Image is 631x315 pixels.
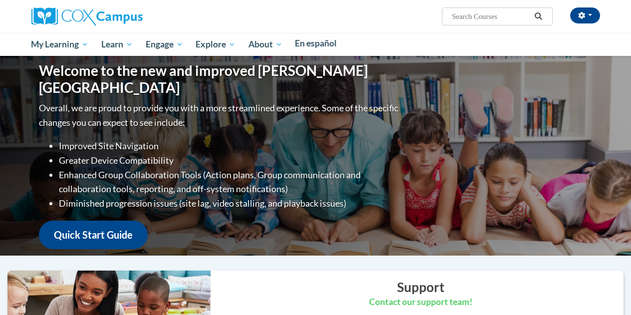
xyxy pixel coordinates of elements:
[570,7,600,23] button: Account Settings
[95,33,139,56] a: Learn
[39,101,401,130] p: Overall, we are proud to provide you with a more streamlined experience. Some of the specific cha...
[146,38,183,50] span: Engage
[218,278,624,296] h2: Support
[101,38,133,50] span: Learn
[39,221,148,249] a: Quick Start Guide
[25,33,95,56] a: My Learning
[59,168,401,197] li: Enhanced Group Collaboration Tools (Action plans, Group communication and collaboration tools, re...
[248,38,282,50] span: About
[31,7,143,25] img: Cox Campus
[218,296,624,309] h3: Contact our support team!
[295,38,337,48] span: En español
[242,33,289,56] a: About
[534,13,543,20] i: 
[59,196,401,211] li: Diminished progression issues (site lag, video stalling, and playback issues)
[189,33,242,56] a: Explore
[59,153,401,168] li: Greater Device Compatibility
[531,10,546,22] button: Search
[39,62,401,96] h1: Welcome to the new and improved [PERSON_NAME][GEOGRAPHIC_DATA]
[24,33,608,56] div: Main menu
[139,33,190,56] a: Engage
[31,11,143,20] a: Cox Campus
[289,33,344,54] a: En español
[196,38,235,50] span: Explore
[31,38,88,50] span: My Learning
[451,10,531,22] input: Search Courses
[59,139,401,153] li: Improved Site Navigation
